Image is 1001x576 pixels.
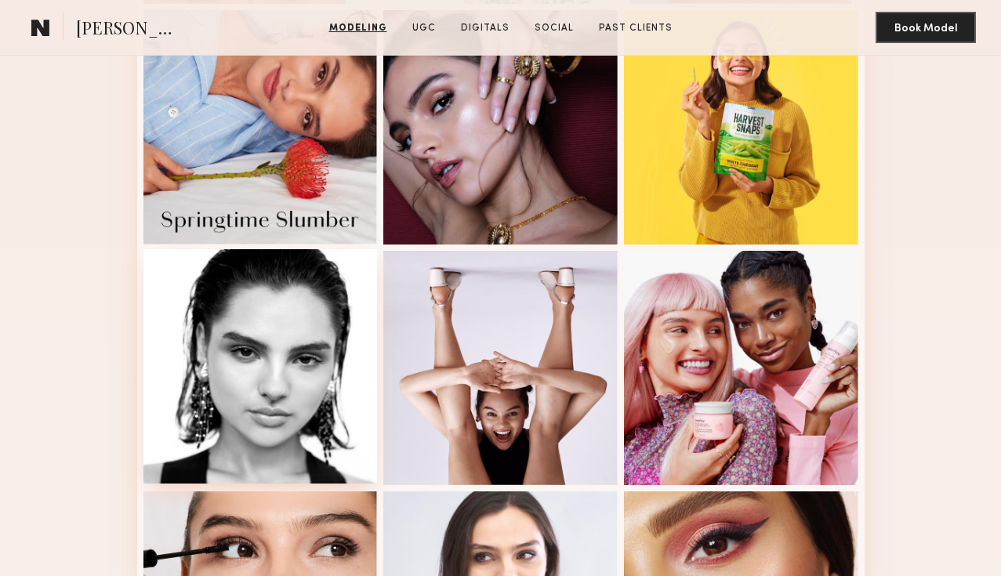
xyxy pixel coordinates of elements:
a: Book Model [876,20,976,34]
a: Social [528,21,580,35]
a: UGC [406,21,442,35]
a: Past Clients [593,21,679,35]
a: Modeling [323,21,394,35]
span: [PERSON_NAME] [76,16,185,43]
button: Book Model [876,12,976,43]
a: Digitals [455,21,516,35]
